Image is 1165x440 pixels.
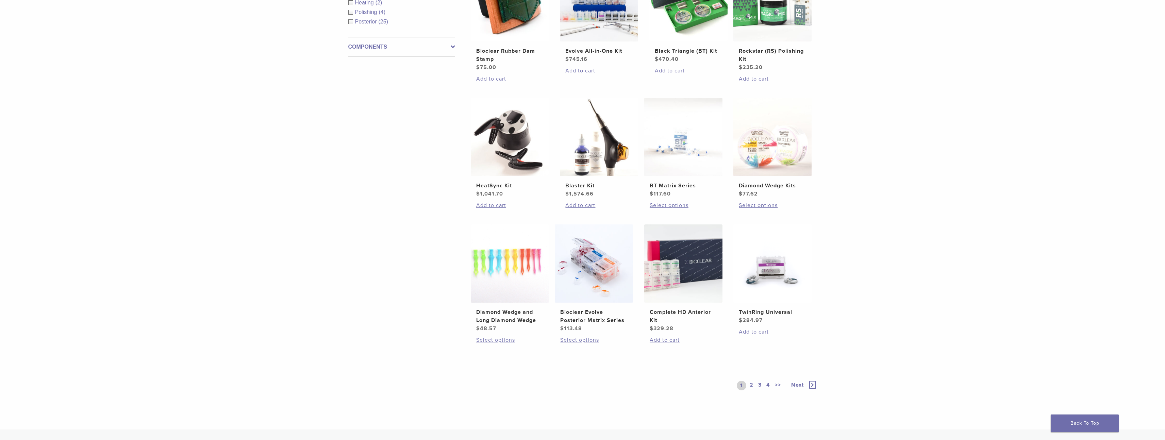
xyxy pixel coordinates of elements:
[560,325,582,332] bdi: 113.48
[644,98,723,198] a: BT Matrix SeriesBT Matrix Series $117.60
[565,190,569,197] span: $
[355,9,379,15] span: Polishing
[560,98,639,198] a: Blaster KitBlaster Kit $1,574.66
[739,182,806,190] h2: Diamond Wedge Kits
[733,98,812,176] img: Diamond Wedge Kits
[791,382,804,388] span: Next
[644,224,722,303] img: Complete HD Anterior Kit
[348,43,455,51] label: Components
[476,325,496,332] bdi: 48.57
[655,47,722,55] h2: Black Triangle (BT) Kit
[379,9,385,15] span: (4)
[476,190,503,197] bdi: 1,041.70
[565,56,569,63] span: $
[650,182,717,190] h2: BT Matrix Series
[650,201,717,209] a: Select options for “BT Matrix Series”
[773,381,782,390] a: >>
[733,98,812,198] a: Diamond Wedge KitsDiamond Wedge Kits $77.62
[560,308,628,324] h2: Bioclear Evolve Posterior Matrix Series
[560,336,628,344] a: Select options for “Bioclear Evolve Posterior Matrix Series”
[379,19,388,24] span: (25)
[739,75,806,83] a: Add to cart: “Rockstar (RS) Polishing Kit”
[565,190,594,197] bdi: 1,574.66
[739,201,806,209] a: Select options for “Diamond Wedge Kits”
[476,325,480,332] span: $
[476,75,544,83] a: Add to cart: “Bioclear Rubber Dam Stamp”
[757,381,763,390] a: 3
[650,190,671,197] bdi: 117.60
[476,201,544,209] a: Add to cart: “HeatSync Kit”
[476,308,544,324] h2: Diamond Wedge and Long Diamond Wedge
[650,336,717,344] a: Add to cart: “Complete HD Anterior Kit”
[650,325,653,332] span: $
[554,224,634,333] a: Bioclear Evolve Posterior Matrix SeriesBioclear Evolve Posterior Matrix Series $113.48
[739,308,806,316] h2: TwinRing Universal
[650,308,717,324] h2: Complete HD Anterior Kit
[476,47,544,63] h2: Bioclear Rubber Dam Stamp
[655,56,679,63] bdi: 470.40
[560,98,638,176] img: Blaster Kit
[476,64,496,71] bdi: 75.00
[739,47,806,63] h2: Rockstar (RS) Polishing Kit
[739,328,806,336] a: Add to cart: “TwinRing Universal”
[739,190,743,197] span: $
[739,317,743,324] span: $
[476,190,480,197] span: $
[470,224,550,333] a: Diamond Wedge and Long Diamond WedgeDiamond Wedge and Long Diamond Wedge $48.57
[739,190,758,197] bdi: 77.62
[565,47,633,55] h2: Evolve All-in-One Kit
[765,381,771,390] a: 4
[644,98,722,176] img: BT Matrix Series
[644,224,723,333] a: Complete HD Anterior KitComplete HD Anterior Kit $329.28
[471,224,549,303] img: Diamond Wedge and Long Diamond Wedge
[555,224,633,303] img: Bioclear Evolve Posterior Matrix Series
[739,64,763,71] bdi: 235.20
[476,64,480,71] span: $
[650,190,653,197] span: $
[476,182,544,190] h2: HeatSync Kit
[560,325,564,332] span: $
[565,182,633,190] h2: Blaster Kit
[733,224,812,324] a: TwinRing UniversalTwinRing Universal $284.97
[737,381,746,390] a: 1
[471,98,549,176] img: HeatSync Kit
[476,336,544,344] a: Select options for “Diamond Wedge and Long Diamond Wedge”
[655,67,722,75] a: Add to cart: “Black Triangle (BT) Kit”
[1051,414,1119,432] a: Back To Top
[565,56,587,63] bdi: 745.16
[655,56,659,63] span: $
[739,64,743,71] span: $
[748,381,755,390] a: 2
[470,98,550,198] a: HeatSync KitHeatSync Kit $1,041.70
[355,19,379,24] span: Posterior
[739,317,763,324] bdi: 284.97
[565,201,633,209] a: Add to cart: “Blaster Kit”
[733,224,812,303] img: TwinRing Universal
[650,325,673,332] bdi: 329.28
[565,67,633,75] a: Add to cart: “Evolve All-in-One Kit”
